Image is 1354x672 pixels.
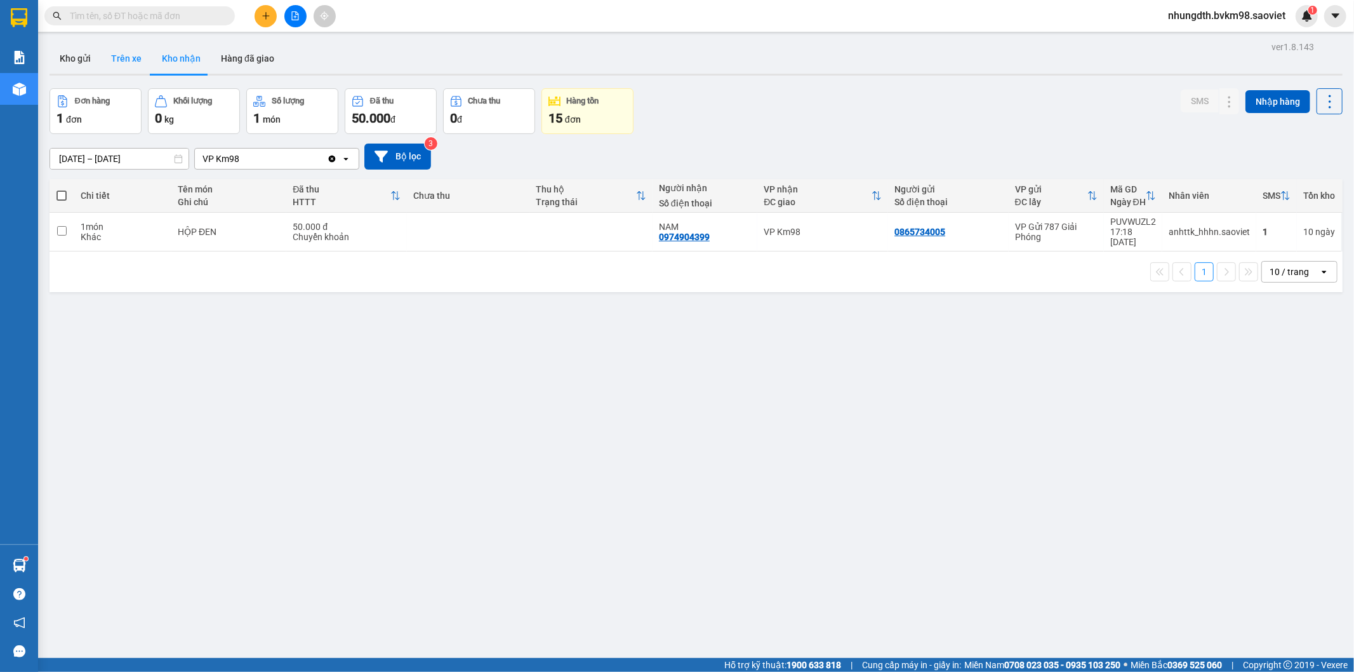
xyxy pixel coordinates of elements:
[241,152,242,165] input: Selected VP Km98.
[1009,179,1104,213] th: Toggle SortBy
[293,184,390,194] div: Đã thu
[178,184,280,194] div: Tên món
[425,137,437,150] sup: 3
[164,114,174,124] span: kg
[13,559,26,572] img: warehouse-icon
[1303,191,1335,201] div: Tồn kho
[862,658,961,672] span: Cung cấp máy in - giấy in:
[964,658,1120,672] span: Miền Nam
[1110,217,1156,227] div: PUVWUZL2
[1169,227,1250,237] div: anhttk_hhhn.saoviet
[1167,660,1222,670] strong: 0369 525 060
[1319,267,1329,277] svg: open
[536,184,636,194] div: Thu hộ
[764,184,872,194] div: VP nhận
[1263,227,1291,237] div: 1
[77,30,155,51] b: Sao Việt
[255,5,277,27] button: plus
[262,11,270,20] span: plus
[178,227,280,237] div: HỘP ĐEN
[101,43,152,74] button: Trên xe
[24,557,28,561] sup: 1
[894,227,945,237] div: 0865734005
[659,198,751,208] div: Số điện thoại
[155,111,162,126] span: 0
[50,88,142,134] button: Đơn hàng1đơn
[286,179,407,213] th: Toggle SortBy
[1131,658,1222,672] span: Miền Bắc
[246,88,338,134] button: Số lượng1món
[81,222,165,232] div: 1 món
[1124,662,1127,668] span: ⚪️
[1015,222,1098,242] div: VP Gửi 787 Giải Phóng
[53,11,62,20] span: search
[1158,8,1296,24] span: nhungdth.bvkm98.saoviet
[253,111,260,126] span: 1
[173,97,212,105] div: Khối lượng
[724,658,841,672] span: Hỗ trợ kỹ thuật:
[13,51,26,64] img: solution-icon
[894,184,1002,194] div: Người gửi
[284,5,307,27] button: file-add
[390,114,395,124] span: đ
[548,111,562,126] span: 15
[13,617,25,629] span: notification
[764,227,882,237] div: VP Km98
[293,222,401,232] div: 50.000 đ
[202,152,239,165] div: VP Km98
[565,114,581,124] span: đơn
[50,43,101,74] button: Kho gửi
[1330,10,1341,22] span: caret-down
[787,660,841,670] strong: 1900 633 818
[1315,227,1335,237] span: ngày
[443,88,535,134] button: Chưa thu0đ
[659,232,710,242] div: 0974904399
[1256,179,1297,213] th: Toggle SortBy
[81,191,165,201] div: Chi tiết
[341,154,351,164] svg: open
[1015,184,1087,194] div: VP gửi
[13,645,25,657] span: message
[541,88,634,134] button: Hàng tồn15đơn
[13,588,25,600] span: question-circle
[293,232,401,242] div: Chuyển khoản
[894,197,1002,207] div: Số điện thoại
[413,191,524,201] div: Chưa thu
[7,74,102,95] h2: A9LUL4F1
[529,179,653,213] th: Toggle SortBy
[345,88,437,134] button: Đã thu50.000đ
[1324,5,1346,27] button: caret-down
[1110,227,1156,247] div: 17:18 [DATE]
[67,74,307,154] h2: VP Nhận: VP 7 [PERSON_NAME]
[1310,6,1315,15] span: 1
[56,111,63,126] span: 1
[1004,660,1120,670] strong: 0708 023 035 - 0935 103 250
[178,197,280,207] div: Ghi chú
[13,83,26,96] img: warehouse-icon
[11,8,27,27] img: logo-vxr
[81,232,165,242] div: Khác
[293,197,390,207] div: HTTT
[291,11,300,20] span: file-add
[211,43,284,74] button: Hàng đã giao
[1245,90,1310,113] button: Nhập hàng
[536,197,636,207] div: Trạng thái
[314,5,336,27] button: aim
[659,183,751,193] div: Người nhận
[169,10,307,31] b: [DOMAIN_NAME]
[1301,10,1313,22] img: icon-new-feature
[457,114,462,124] span: đ
[1284,661,1292,669] span: copyright
[1231,658,1233,672] span: |
[364,144,431,170] button: Bộ lọc
[327,154,337,164] svg: Clear value
[1110,197,1146,207] div: Ngày ĐH
[70,9,220,23] input: Tìm tên, số ĐT hoặc mã đơn
[352,111,390,126] span: 50.000
[370,97,394,105] div: Đã thu
[1195,262,1214,281] button: 1
[851,658,853,672] span: |
[1110,184,1146,194] div: Mã GD
[75,97,110,105] div: Đơn hàng
[263,114,281,124] span: món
